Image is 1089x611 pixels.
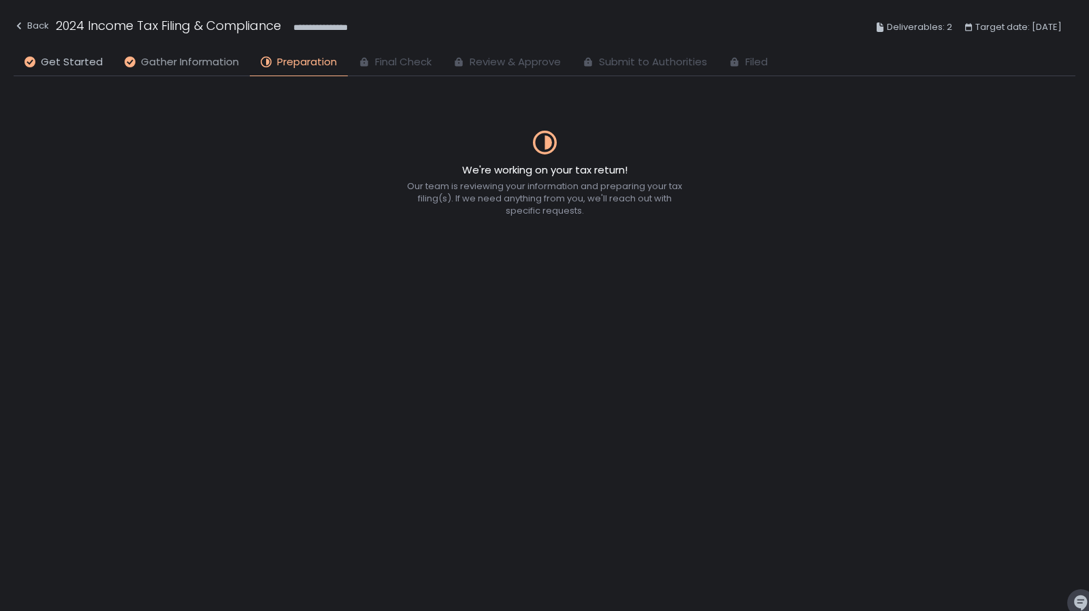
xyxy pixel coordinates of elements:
[14,18,49,34] div: Back
[41,54,103,70] span: Get Started
[745,54,768,70] span: Filed
[887,19,952,35] span: Deliverables: 2
[975,19,1062,35] span: Target date: [DATE]
[56,16,281,35] h1: 2024 Income Tax Filing & Compliance
[375,54,432,70] span: Final Check
[404,180,685,217] div: Our team is reviewing your information and preparing your tax filing(s). If we need anything from...
[462,163,628,178] h2: We're working on your tax return!
[14,16,49,39] button: Back
[599,54,707,70] span: Submit to Authorities
[277,54,337,70] span: Preparation
[141,54,239,70] span: Gather Information
[470,54,561,70] span: Review & Approve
